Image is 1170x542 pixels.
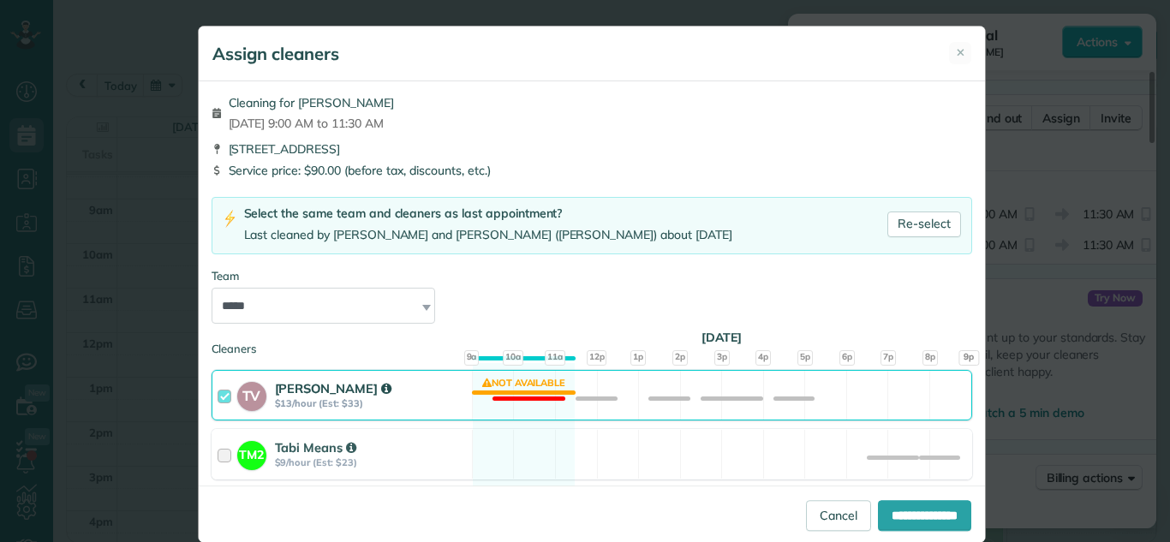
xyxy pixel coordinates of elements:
[956,45,965,61] span: ✕
[223,210,237,228] img: lightning-bolt-icon-94e5364df696ac2de96d3a42b8a9ff6ba979493684c50e6bbbcda72601fa0d29.png
[229,94,394,111] span: Cleaning for [PERSON_NAME]
[275,439,357,456] strong: Tabi Means
[887,211,961,237] a: Re-select
[275,397,467,409] strong: $13/hour (Est: $33)
[244,205,732,223] div: Select the same team and cleaners as last appointment?
[237,441,266,464] strong: TM2
[212,42,339,66] h5: Assign cleaners
[244,226,732,244] div: Last cleaned by [PERSON_NAME] and [PERSON_NAME] ([PERSON_NAME]) about [DATE]
[275,456,467,468] strong: $9/hour (Est: $23)
[275,380,391,396] strong: [PERSON_NAME]
[212,162,972,179] div: Service price: $90.00 (before tax, discounts, etc.)
[229,115,394,132] span: [DATE] 9:00 AM to 11:30 AM
[212,268,972,284] div: Team
[212,140,972,158] div: [STREET_ADDRESS]
[212,341,972,346] div: Cleaners
[806,500,871,531] a: Cancel
[237,382,266,406] strong: TV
